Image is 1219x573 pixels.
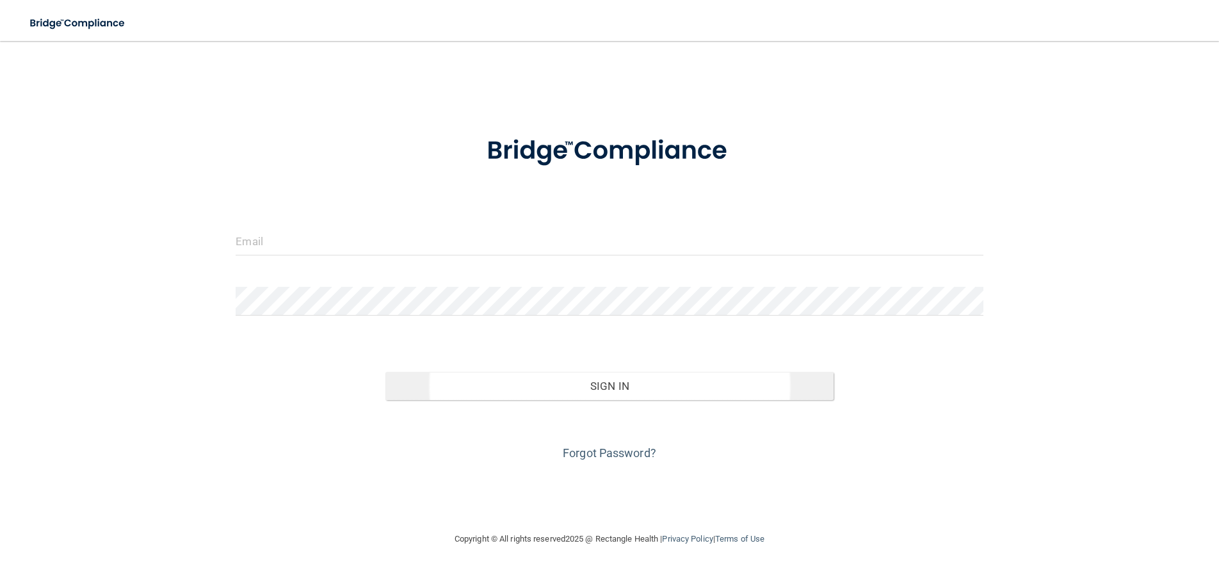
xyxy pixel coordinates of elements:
[460,118,759,184] img: bridge_compliance_login_screen.278c3ca4.svg
[715,534,764,544] a: Terms of Use
[236,227,983,255] input: Email
[563,446,656,460] a: Forgot Password?
[19,10,137,36] img: bridge_compliance_login_screen.278c3ca4.svg
[662,534,713,544] a: Privacy Policy
[376,519,843,560] div: Copyright © All rights reserved 2025 @ Rectangle Health | |
[385,372,834,400] button: Sign In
